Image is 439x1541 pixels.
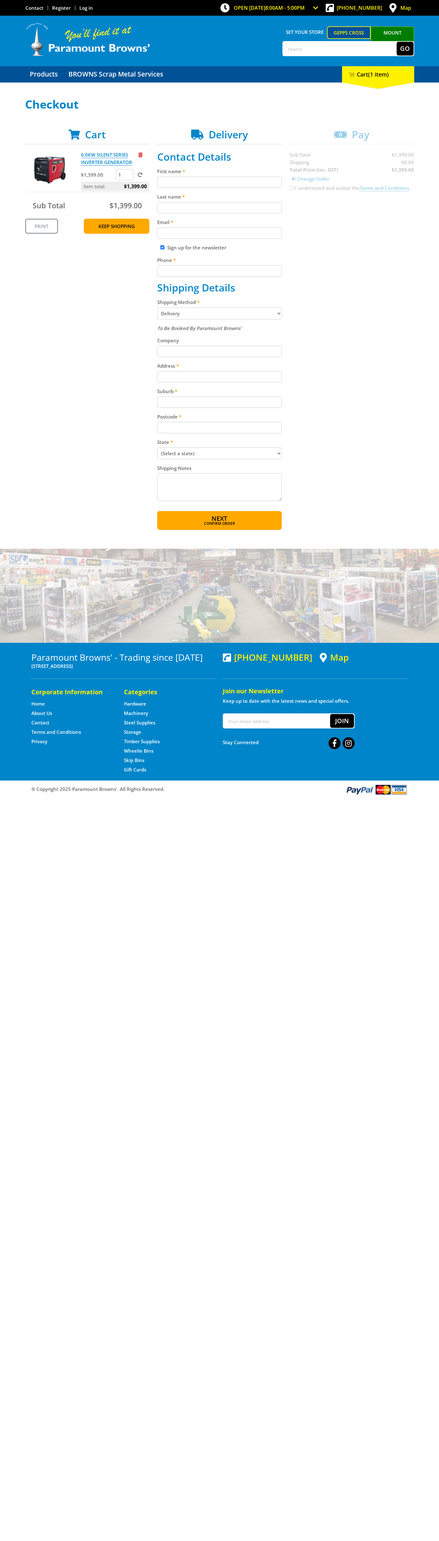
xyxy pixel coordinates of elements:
[157,413,282,420] label: Postcode
[124,757,144,764] a: Go to the Skip Bins page
[124,710,148,717] a: Go to the Machinery page
[157,447,282,459] select: Please select your state.
[124,719,155,726] a: Go to the Steel Supplies page
[157,298,282,306] label: Shipping Method
[397,42,414,56] button: Go
[31,151,69,189] img: 6.0KW SILENT SERIES INVERTER GENERATOR
[282,26,327,38] span: Set your store
[124,688,204,696] h5: Categories
[138,152,142,158] a: Remove from cart
[283,42,397,56] input: Search
[157,397,282,408] input: Please enter your suburb.
[31,662,217,670] p: [STREET_ADDRESS]
[81,171,115,179] p: $1,399.00
[31,719,49,726] a: Go to the Contact page
[157,438,282,446] label: State
[223,652,312,662] div: [PHONE_NUMBER]
[157,464,282,472] label: Shipping Notes
[371,26,414,50] a: Mount [PERSON_NAME]
[157,265,282,277] input: Please enter your telephone number.
[110,200,142,211] span: $1,399.00
[31,710,52,717] a: Go to the About Us page
[157,218,282,226] label: Email
[31,688,111,696] h5: Corporate Information
[31,652,217,662] h3: Paramount Browns' - Trading since [DATE]
[223,687,408,696] h5: Join our Newsletter
[157,422,282,433] input: Please enter your postcode.
[25,5,43,11] a: Go to the Contact page
[330,714,354,728] button: Join
[327,26,371,39] a: Gepps Cross
[157,362,282,370] label: Address
[31,738,47,745] a: Go to the Privacy page
[31,701,45,707] a: Go to the Home page
[171,522,268,525] span: Confirm order
[157,371,282,382] input: Please enter your address.
[64,66,168,83] a: Go to the BROWNS Scrap Metal Services page
[209,128,248,141] span: Delivery
[79,5,93,11] a: Log in
[157,256,282,264] label: Phone
[211,514,227,523] span: Next
[157,227,282,239] input: Please enter your email address.
[52,5,71,11] a: Go to the registration page
[124,766,146,773] a: Go to the Gift Cards page
[157,282,282,294] h2: Shipping Details
[157,511,282,530] button: Next Confirm order
[25,66,62,83] a: Go to the Products page
[320,652,349,663] a: View a map of Gepps Cross location
[81,182,149,191] p: Item total:
[124,729,141,735] a: Go to the Storage page
[265,4,305,11] span: 8:00am - 5:00pm
[345,784,408,795] img: PayPal, Mastercard, Visa accepted
[157,387,282,395] label: Suburb
[234,4,305,11] span: OPEN [DATE]
[157,307,282,319] select: Please select a shipping method.
[25,22,151,57] img: Paramount Browns'
[33,200,65,211] span: Sub Total
[342,66,414,83] div: Cart
[25,98,414,111] h1: Checkout
[368,71,389,78] span: (1 item)
[157,151,282,163] h2: Contact Details
[157,202,282,213] input: Please enter your last name.
[25,219,58,234] a: Print
[157,193,282,200] label: Last name
[124,701,146,707] a: Go to the Hardware page
[81,152,132,166] a: 6.0KW SILENT SERIES INVERTER GENERATOR
[167,244,226,251] label: Sign up for the newsletter
[84,219,149,234] a: Keep Shopping
[157,337,282,344] label: Company
[157,177,282,188] input: Please enter your first name.
[25,784,414,795] div: ® Copyright 2025 Paramount Browns'. All Rights Reserved.
[124,748,153,754] a: Go to the Wheelie Bins page
[223,697,408,705] p: Keep up to date with the latest news and special offers.
[31,729,81,735] a: Go to the Terms and Conditions page
[157,325,242,331] em: To Be Booked By Paramount Browns'
[223,714,330,728] input: Your email address
[124,738,160,745] a: Go to the Timber Supplies page
[124,182,147,191] span: $1,399.00
[223,735,355,750] div: Stay Connected
[157,168,282,175] label: First name
[85,128,106,141] span: Cart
